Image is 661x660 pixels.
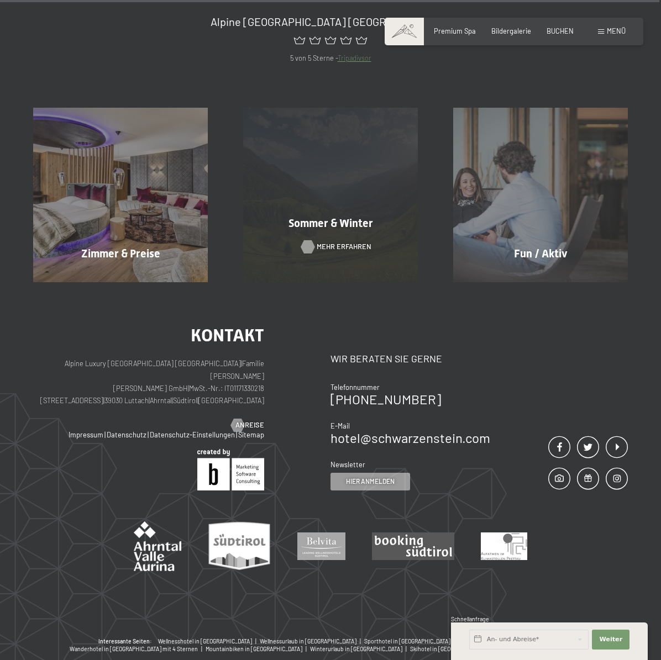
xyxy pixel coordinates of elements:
[104,430,106,439] span: |
[303,646,310,652] span: |
[103,396,104,405] span: |
[98,637,152,646] b: Interessante Seiten:
[235,420,264,430] span: Anreise
[107,430,146,439] a: Datenschutz
[330,460,365,469] span: Newsletter
[403,646,410,652] span: |
[547,27,574,35] a: BUCHEN
[33,52,628,64] p: 5 von 5 Sterne -
[70,646,198,652] span: Wanderhotel in [GEOGRAPHIC_DATA] mit 4 Sternen
[260,637,364,646] a: Wellnessurlaub in [GEOGRAPHIC_DATA] |
[188,384,189,393] span: |
[330,352,442,365] span: Wir beraten Sie gerne
[69,430,103,439] a: Impressum
[436,108,646,282] a: Wellnesshotel Südtirol SCHWARZENSTEIN - Wellnessurlaub in den Alpen, Wandern und Wellness Fun / A...
[191,325,264,346] span: Kontakt
[15,108,225,282] a: Wellnesshotel Südtirol SCHWARZENSTEIN - Wellnessurlaub in den Alpen, Wandern und Wellness Zimmer ...
[451,616,489,622] span: Schnellanfrage
[330,383,380,392] span: Telefonnummer
[150,430,235,439] a: Datenschutz-Einstellungen
[288,217,373,230] span: Sommer & Winter
[211,15,451,28] span: Alpine [GEOGRAPHIC_DATA] [GEOGRAPHIC_DATA]
[310,646,402,652] span: Winterurlaub in [GEOGRAPHIC_DATA]
[607,27,626,35] span: Menü
[330,421,350,430] span: E-Mail
[158,637,260,646] a: Wellnesshotel in [GEOGRAPHIC_DATA] |
[81,247,160,260] span: Zimmer & Preise
[148,430,149,439] span: |
[330,430,490,446] a: hotel@schwarzenstein.com
[70,645,206,653] a: Wanderhotel in [GEOGRAPHIC_DATA] mit 4 Sternen |
[231,420,264,430] a: Anreise
[592,630,629,650] button: Weiter
[149,396,150,405] span: |
[410,645,497,653] a: Skihotel in [GEOGRAPHIC_DATA] |
[199,646,206,652] span: |
[236,430,237,439] span: |
[197,449,264,490] img: Brandnamic GmbH | Leading Hospitality Solutions
[514,247,568,260] span: Fun / Aktiv
[310,645,410,653] a: Winterurlaub in [GEOGRAPHIC_DATA] |
[158,638,252,645] span: Wellnesshotel in [GEOGRAPHIC_DATA]
[197,396,198,405] span: |
[346,477,395,486] span: Hier anmelden
[358,638,364,645] span: |
[225,108,436,282] a: Wellnesshotel Südtirol SCHWARZENSTEIN - Wellnessurlaub in den Alpen, Wandern und Wellness Sommer ...
[434,27,476,35] a: Premium Spa
[410,646,490,652] span: Skihotel in [GEOGRAPHIC_DATA]
[253,638,260,645] span: |
[364,638,450,645] span: Sporthotel in [GEOGRAPHIC_DATA]
[206,645,310,653] a: Mountainbiken in [GEOGRAPHIC_DATA] |
[260,638,356,645] span: Wellnessurlaub in [GEOGRAPHIC_DATA]
[317,242,371,252] span: Mehr erfahren
[364,637,458,646] a: Sporthotel in [GEOGRAPHIC_DATA] |
[491,27,531,35] a: Bildergalerie
[238,430,264,439] a: Sitemap
[33,357,264,407] p: Alpine Luxury [GEOGRAPHIC_DATA] [GEOGRAPHIC_DATA] Familie [PERSON_NAME] [PERSON_NAME] GmbH MwSt.-...
[206,646,302,652] span: Mountainbiken in [GEOGRAPHIC_DATA]
[599,635,622,644] span: Weiter
[172,396,173,405] span: |
[330,391,441,407] a: [PHONE_NUMBER]
[338,54,371,62] a: Tripadivsor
